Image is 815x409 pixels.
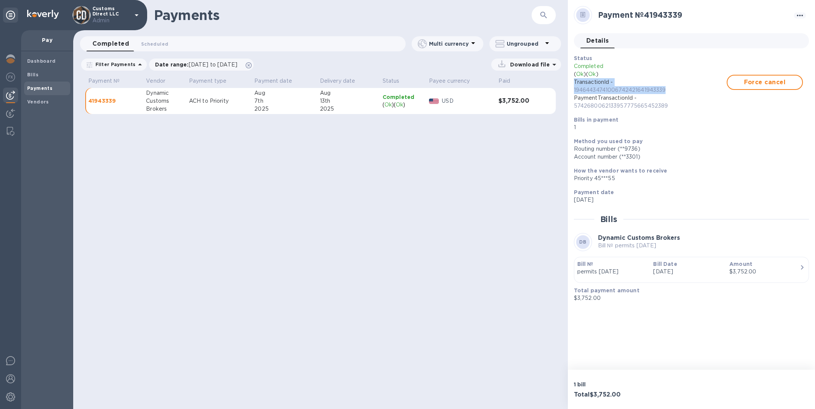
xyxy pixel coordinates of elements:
p: Download file [507,61,550,68]
button: Bill №permits [DATE]Bill Date[DATE]Amount$3,752.00 [574,257,809,283]
span: Payment date [254,77,302,85]
span: Details [586,35,609,46]
span: Delivery date [320,77,365,85]
p: PaymentTransactionId - [574,94,727,110]
img: Foreign exchange [6,73,15,82]
p: 1 [574,123,803,131]
div: 13th [320,97,377,105]
div: 2025 [320,105,377,113]
b: Amount [729,261,752,267]
p: Admin [92,17,130,25]
p: permits [DATE] [577,268,647,276]
p: $3,752.00 [574,294,803,302]
p: TransactionId - [574,78,727,94]
div: 7th [254,97,314,105]
p: Ok [384,101,392,109]
p: ACH to Priority [189,97,248,105]
div: Aug [254,89,314,97]
p: 1 bill [574,381,689,388]
p: Vendor [146,77,165,85]
b: Vendors [27,99,49,105]
p: [DATE] [653,268,723,276]
img: USD [429,99,439,104]
p: Paid [498,77,510,85]
span: Payee currency [429,77,480,85]
div: 2025 [254,105,314,113]
p: 5742680062133957775665452389 [574,102,727,110]
div: Date range:[DATE] to [DATE] [149,59,254,71]
p: Pay [27,36,67,44]
span: Paid [498,77,520,85]
div: Routing number (**9736) [574,145,803,153]
p: Payment date [254,77,292,85]
b: Bill Date [653,261,677,267]
span: Payment type [189,77,237,85]
div: Priority 45***55 [574,174,803,182]
div: Brokers [146,105,183,113]
p: Completed [383,93,423,101]
span: Force cancel [733,78,796,87]
p: ( ) ( ) [574,70,727,78]
h3: $3,752.00 [498,97,538,105]
p: Customs Direct LLC [92,6,130,25]
p: Bill № permits [DATE] [598,242,680,250]
b: Method you used to pay [574,138,643,144]
p: Ok [588,70,596,78]
span: [DATE] to [DATE] [189,62,237,68]
b: Dashboard [27,58,56,64]
p: Ungrouped [507,40,543,48]
div: Unpin categories [3,8,18,23]
b: Bills in payment [574,117,618,123]
p: Ok [576,70,584,78]
button: Force cancel [727,75,803,90]
b: Dynamic Customs Brokers [598,234,680,241]
span: Vendor [146,77,175,85]
b: DB [579,239,586,245]
span: Payment № [88,77,129,85]
div: Dynamic [146,89,183,97]
p: Date range : [155,61,241,68]
b: Total payment amount [574,287,640,293]
h3: Total $3,752.00 [574,391,689,398]
p: Payment type [189,77,227,85]
p: [DATE] [574,196,803,204]
p: USD [442,97,492,105]
div: ( ) ( ) [383,101,423,109]
span: Completed [92,39,129,49]
b: Payments [27,85,52,91]
b: How the vendor wants to receive [574,168,667,174]
p: Filter Payments [92,61,135,68]
p: 41943339 [88,97,140,105]
div: Aug [320,89,377,97]
h2: Payment № 41943339 [598,10,791,20]
p: Delivery date [320,77,355,85]
h1: Payments [154,7,475,23]
span: Status [383,77,409,85]
div: $3,752.00 [729,268,800,276]
p: Ok [396,101,403,109]
p: Status [383,77,400,85]
p: Payment № [88,77,120,85]
span: Scheduled [141,40,168,48]
b: Status [574,55,592,61]
p: 19464434741006742421641943339 [574,86,727,94]
b: Payment date [574,189,614,195]
p: Multi currency [429,40,469,48]
div: Account number (**3301) [574,153,803,161]
img: Logo [27,10,59,19]
h2: Bills [600,215,617,224]
b: Bill № [577,261,594,267]
p: Payee currency [429,77,470,85]
b: Bills [27,72,38,77]
div: Customs [146,97,183,105]
p: Completed [574,62,727,70]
